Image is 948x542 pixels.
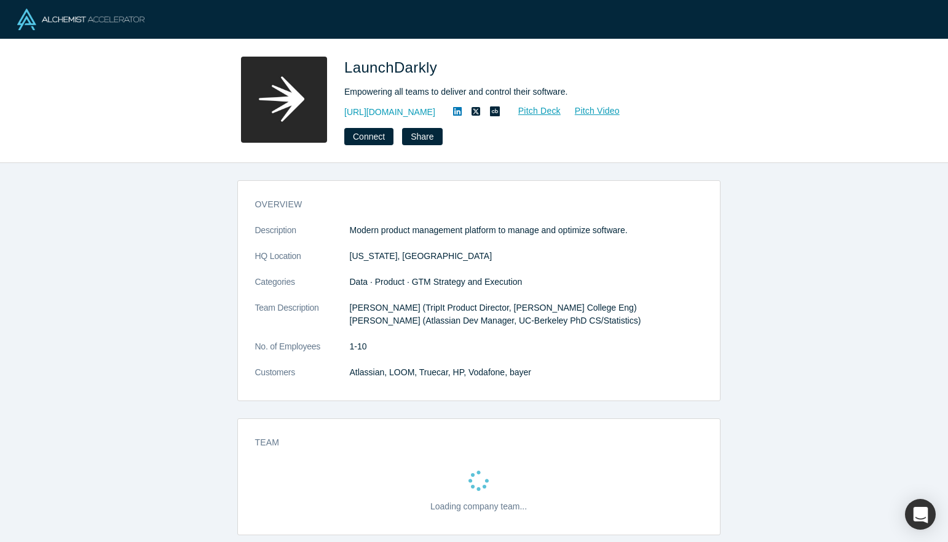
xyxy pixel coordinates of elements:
span: Data · Product · GTM Strategy and Execution [350,277,523,287]
button: Share [402,128,442,145]
dt: Description [255,224,350,250]
dt: Categories [255,276,350,301]
dt: HQ Location [255,250,350,276]
button: Connect [344,128,393,145]
a: Pitch Deck [505,104,561,118]
h3: overview [255,198,685,211]
a: Pitch Video [561,104,620,118]
dd: Atlassian, LOOM, Truecar, HP, Vodafone, bayer [350,366,703,379]
h3: Team [255,436,685,449]
img: Alchemist Logo [17,9,144,30]
dt: Customers [255,366,350,392]
span: LaunchDarkly [344,59,441,76]
img: LaunchDarkly's Logo [241,57,327,143]
p: Loading company team... [430,500,527,513]
div: Empowering all teams to deliver and control their software. [344,86,689,98]
dd: [US_STATE], [GEOGRAPHIC_DATA] [350,250,703,263]
dt: Team Description [255,301,350,340]
dt: No. of Employees [255,340,350,366]
dd: 1-10 [350,340,703,353]
p: [PERSON_NAME] (TripIt Product Director, [PERSON_NAME] College Eng) [PERSON_NAME] (Atlassian Dev M... [350,301,703,327]
a: [URL][DOMAIN_NAME] [344,106,435,119]
p: Modern product management platform to manage and optimize software. [350,224,703,237]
